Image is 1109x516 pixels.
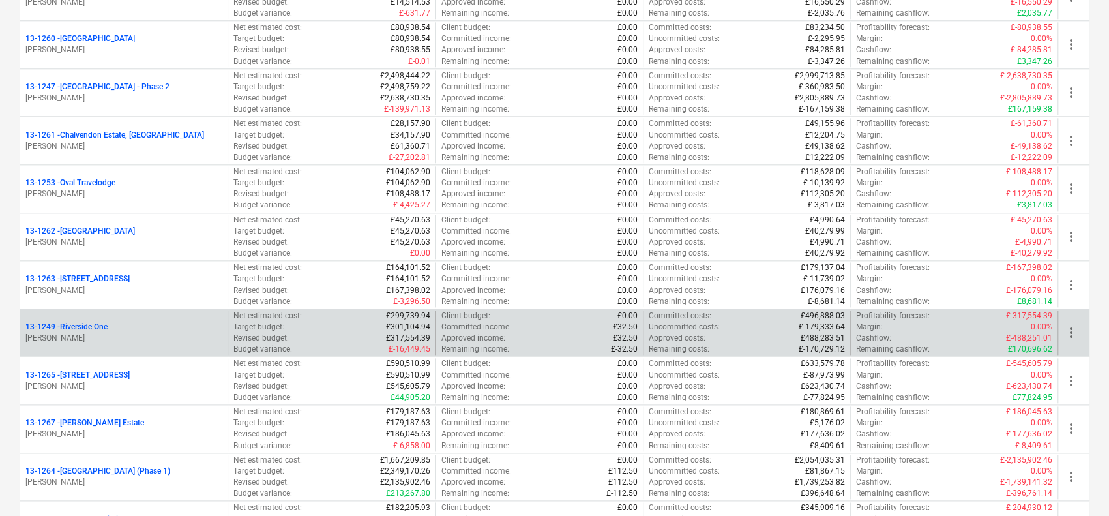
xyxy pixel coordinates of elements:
p: £2,498,444.22 [379,70,430,82]
p: Approved income : [441,237,505,248]
span: more_vert [1063,277,1079,293]
p: 13-1261 - Chalvendon Estate, [GEOGRAPHIC_DATA] [25,130,204,141]
div: 13-1263 -[STREET_ADDRESS][PERSON_NAME] [25,273,222,296]
p: Profitability forecast : [856,22,930,33]
p: Target budget : [233,226,284,237]
p: £-10,139.92 [803,177,845,189]
p: £8,681.14 [1017,296,1052,307]
p: £80,938.55 [390,44,430,55]
p: Cashflow : [856,141,891,152]
p: £0.00 [617,8,638,19]
p: Remaining costs : [649,152,709,163]
p: £496,888.03 [801,311,845,322]
p: Target budget : [233,130,284,141]
p: £-84,285.81 [1011,44,1052,55]
p: £83,234.50 [805,22,845,33]
p: £3,347.26 [1017,56,1052,67]
p: £-40,279.92 [1011,248,1052,259]
p: £49,138.62 [805,141,845,152]
p: Client budget : [441,166,490,177]
p: Committed income : [441,226,510,237]
p: Remaining costs : [649,296,709,307]
p: Remaining cashflow : [856,296,930,307]
p: £2,498,759.22 [379,82,430,93]
p: £633,579.78 [801,358,845,369]
p: Committed costs : [649,118,711,129]
p: 0.00% [1031,177,1052,189]
p: £179,137.04 [801,262,845,273]
span: more_vert [1063,325,1079,341]
p: £-27,202.81 [388,152,430,163]
p: Client budget : [441,311,490,322]
p: Uncommitted costs : [649,177,720,189]
p: £0.00 [617,152,638,163]
p: £301,104.94 [385,322,430,333]
p: £0.00 [409,248,430,259]
p: Uncommitted costs : [649,370,720,381]
p: Approved costs : [649,285,705,296]
p: Revised budget : [233,141,289,152]
p: £40,279.92 [805,248,845,259]
p: £49,155.96 [805,118,845,129]
p: Cashflow : [856,333,891,344]
p: [PERSON_NAME] [25,333,222,344]
p: Approved income : [441,93,505,104]
p: £-317,554.39 [1006,311,1052,322]
p: Committed income : [441,130,510,141]
p: 0.00% [1031,130,1052,141]
p: £-61,360.71 [1011,118,1052,129]
p: Approved costs : [649,44,705,55]
p: £80,938.54 [390,22,430,33]
p: Net estimated cost : [233,166,302,177]
p: Uncommitted costs : [649,130,720,141]
p: £164,101.52 [385,262,430,273]
p: £0.00 [617,33,638,44]
p: Client budget : [441,215,490,226]
div: 13-1262 -[GEOGRAPHIC_DATA][PERSON_NAME] [25,226,222,248]
p: Uncommitted costs : [649,322,720,333]
p: £170,696.62 [1008,344,1052,355]
p: £-45,270.63 [1011,215,1052,226]
span: more_vert [1063,85,1079,100]
p: Remaining cashflow : [856,344,930,355]
p: £-545,605.79 [1006,358,1052,369]
p: 0.00% [1031,226,1052,237]
p: Profitability forecast : [856,311,930,322]
p: £-179,333.64 [799,322,845,333]
p: Profitability forecast : [856,358,930,369]
div: 13-1249 -Riverside One[PERSON_NAME] [25,322,222,344]
p: £590,510.99 [385,358,430,369]
p: Approved income : [441,285,505,296]
p: Margin : [856,177,883,189]
p: Client budget : [441,358,490,369]
p: 13-1265 - [STREET_ADDRESS] [25,370,130,381]
p: £545,605.79 [385,381,430,392]
p: £-112,305.20 [1006,189,1052,200]
p: £45,270.63 [390,226,430,237]
p: Approved costs : [649,141,705,152]
p: Committed costs : [649,166,711,177]
p: [PERSON_NAME] [25,141,222,152]
p: Budget variance : [233,200,292,211]
p: 0.00% [1031,273,1052,284]
p: £108,488.17 [385,189,430,200]
p: 0.00% [1031,33,1052,44]
div: 13-1265 -[STREET_ADDRESS][PERSON_NAME] [25,370,222,392]
p: Margin : [856,130,883,141]
span: more_vert [1063,373,1079,389]
p: Remaining cashflow : [856,248,930,259]
p: Margin : [856,33,883,44]
p: Approved costs : [649,333,705,344]
p: Remaining cashflow : [856,8,930,19]
p: 13-1262 - [GEOGRAPHIC_DATA] [25,226,135,237]
p: £167,159.38 [1008,104,1052,115]
p: £40,279.99 [805,226,845,237]
p: Revised budget : [233,189,289,200]
p: Margin : [856,322,883,333]
p: 0.00% [1031,82,1052,93]
p: Uncommitted costs : [649,33,720,44]
p: 13-1253 - Oval Travelodge [25,177,115,189]
p: £0.00 [617,370,638,381]
p: £-87,973.99 [803,370,845,381]
p: Target budget : [233,82,284,93]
